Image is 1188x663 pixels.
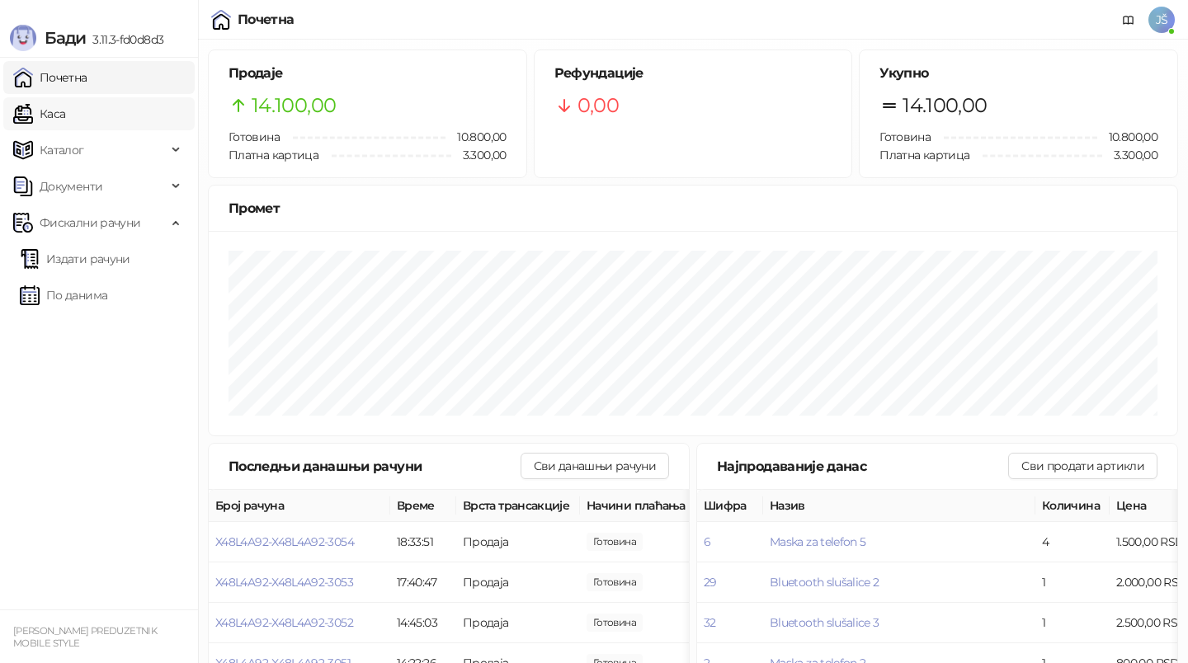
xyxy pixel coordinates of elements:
div: Почетна [238,13,295,26]
button: X48L4A92-X48L4A92-3052 [215,615,353,630]
td: 1 [1035,603,1110,643]
th: Назив [763,490,1035,522]
h5: Рефундације [554,63,832,83]
td: 4 [1035,522,1110,562]
span: Документи [40,170,102,203]
small: [PERSON_NAME] PREDUZETNIK MOBILE STYLE [13,625,157,649]
span: 14.100,00 [252,90,336,121]
td: Продаја [456,603,580,643]
div: Последњи данашњи рачуни [229,456,521,477]
span: JŠ [1148,7,1175,33]
span: Фискални рачуни [40,206,140,239]
img: Logo [10,25,36,51]
a: Издати рачуни [20,242,130,275]
td: 1 [1035,562,1110,603]
td: 18:33:51 [390,522,456,562]
div: Промет [229,198,1157,219]
th: Време [390,490,456,522]
span: 2.000,00 [587,573,643,591]
span: 3.300,00 [451,146,507,164]
span: Готовина [229,129,280,144]
button: 32 [704,615,716,630]
th: Начини плаћања [580,490,745,522]
span: Платна картица [229,148,318,162]
span: 3.300,00 [1102,146,1157,164]
button: Bluetooth slušalice 3 [770,615,879,630]
span: 3.11.3-fd0d8d3 [86,32,163,47]
td: Продаја [456,522,580,562]
span: Готовина [879,129,931,144]
div: Најпродаваније данас [717,456,1008,477]
td: 14:45:03 [390,603,456,643]
a: Почетна [13,61,87,94]
span: 10.800,00 [445,128,506,146]
a: Каса [13,97,65,130]
td: Продаја [456,562,580,603]
span: 1.500,00 [587,614,643,632]
button: Сви данашњи рачуни [521,453,669,479]
span: 1.500,00 [587,533,643,551]
th: Шифра [697,490,763,522]
button: Сви продати артикли [1008,453,1157,479]
td: 17:40:47 [390,562,456,603]
span: Каталог [40,134,84,167]
span: 14.100,00 [903,90,987,121]
h5: Укупно [879,63,1157,83]
span: 10.800,00 [1097,128,1157,146]
span: 0,00 [577,90,619,121]
th: Врста трансакције [456,490,580,522]
span: Бади [45,28,86,48]
button: Bluetooth slušalice 2 [770,575,879,590]
h5: Продаје [229,63,507,83]
a: По данима [20,279,107,312]
button: 6 [704,534,710,549]
button: 29 [704,575,717,590]
span: Платна картица [879,148,969,162]
button: Maska za telefon 5 [770,534,865,549]
button: X48L4A92-X48L4A92-3054 [215,534,354,549]
button: X48L4A92-X48L4A92-3053 [215,575,353,590]
a: Документација [1115,7,1142,33]
th: Број рачуна [209,490,390,522]
th: Количина [1035,490,1110,522]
